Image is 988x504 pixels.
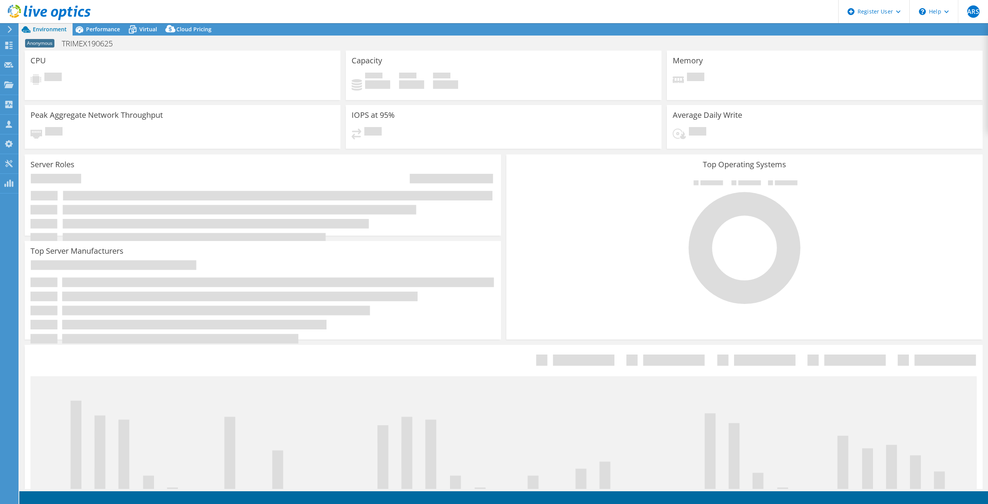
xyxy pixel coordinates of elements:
[176,25,211,33] span: Cloud Pricing
[352,111,395,119] h3: IOPS at 95%
[365,73,382,80] span: Used
[433,80,458,89] h4: 0 GiB
[364,127,382,137] span: Pending
[30,56,46,65] h3: CPU
[687,73,704,83] span: Pending
[30,111,163,119] h3: Peak Aggregate Network Throughput
[25,39,54,48] span: Anonymous
[365,80,390,89] h4: 0 GiB
[86,25,120,33] span: Performance
[399,73,416,80] span: Free
[673,111,742,119] h3: Average Daily Write
[433,73,450,80] span: Total
[967,5,980,18] span: ARS
[45,127,63,137] span: Pending
[673,56,703,65] h3: Memory
[33,25,67,33] span: Environment
[352,56,382,65] h3: Capacity
[689,127,706,137] span: Pending
[30,160,74,169] h3: Server Roles
[30,247,123,255] h3: Top Server Manufacturers
[919,8,926,15] svg: \n
[512,160,977,169] h3: Top Operating Systems
[139,25,157,33] span: Virtual
[44,73,62,83] span: Pending
[399,80,424,89] h4: 0 GiB
[58,39,125,48] h1: TRIMEX190625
